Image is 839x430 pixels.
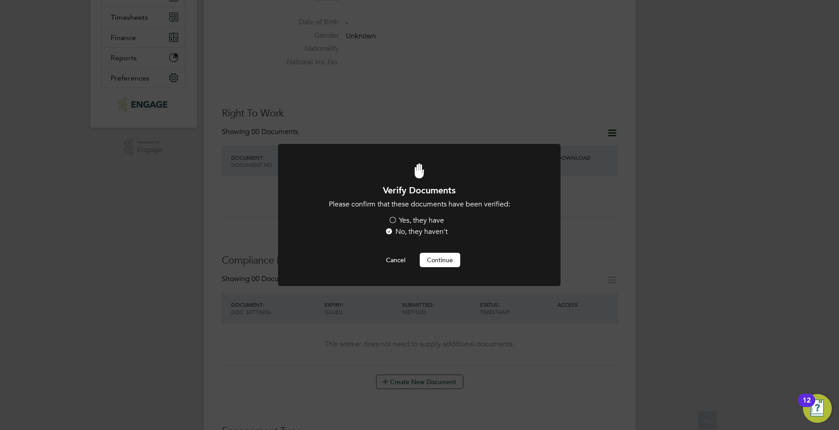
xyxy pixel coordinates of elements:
[388,216,444,225] label: Yes, they have
[385,227,448,237] label: No, they haven't
[420,253,460,267] button: Continue
[803,400,811,412] div: 12
[302,184,536,196] h1: Verify Documents
[803,394,832,423] button: Open Resource Center, 12 new notifications
[302,200,536,209] p: Please confirm that these documents have been verified:
[379,253,413,267] button: Cancel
